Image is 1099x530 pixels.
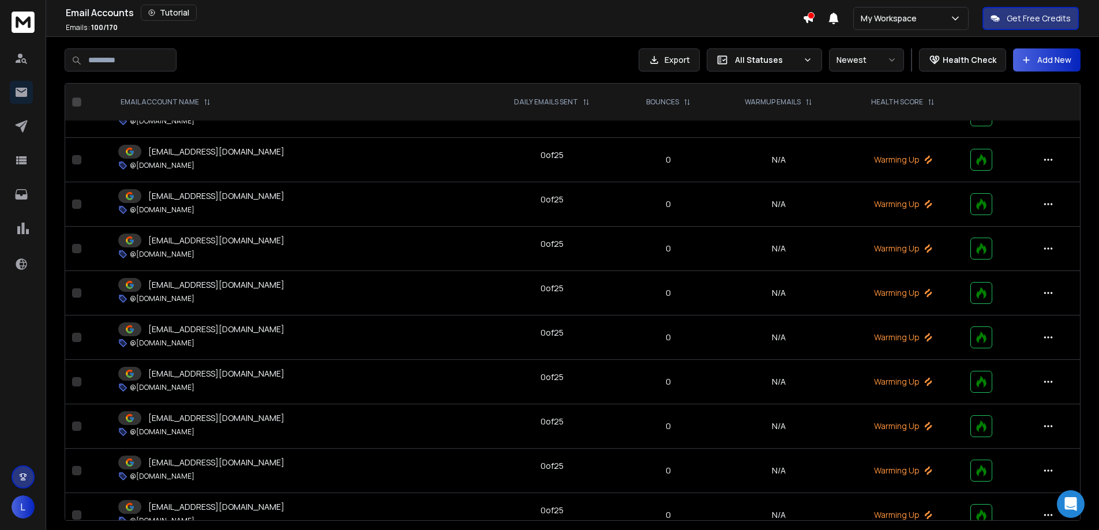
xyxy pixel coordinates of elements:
div: 0 of 25 [541,194,564,205]
p: 0 [629,465,708,476]
div: 0 of 25 [541,327,564,339]
div: 0 of 25 [541,416,564,427]
td: N/A [715,404,842,449]
td: N/A [715,271,842,315]
p: BOUNCES [646,97,679,107]
div: Email Accounts [66,5,802,21]
p: Warming Up [849,243,957,254]
p: @[DOMAIN_NAME] [130,472,194,481]
button: L [12,495,35,518]
div: 0 of 25 [541,149,564,161]
p: @[DOMAIN_NAME] [130,116,194,126]
p: Warming Up [849,465,957,476]
div: EMAIL ACCOUNT NAME [121,97,211,107]
div: 0 of 25 [541,505,564,516]
p: DAILY EMAILS SENT [514,97,578,107]
p: @[DOMAIN_NAME] [130,427,194,437]
button: Export [639,48,700,72]
p: Warming Up [849,332,957,343]
p: 0 [629,376,708,388]
button: Tutorial [141,5,197,21]
p: [EMAIL_ADDRESS][DOMAIN_NAME] [148,501,284,513]
p: @[DOMAIN_NAME] [130,516,194,525]
button: Add New [1013,48,1081,72]
p: @[DOMAIN_NAME] [130,294,194,303]
p: Emails : [66,23,118,32]
div: 0 of 25 [541,371,564,383]
button: Health Check [919,48,1006,72]
p: [EMAIL_ADDRESS][DOMAIN_NAME] [148,368,284,379]
p: [EMAIL_ADDRESS][DOMAIN_NAME] [148,324,284,335]
p: 0 [629,332,708,343]
p: [EMAIL_ADDRESS][DOMAIN_NAME] [148,457,284,468]
p: Warming Up [849,420,957,432]
p: [EMAIL_ADDRESS][DOMAIN_NAME] [148,412,284,424]
td: N/A [715,315,842,360]
p: 0 [629,287,708,299]
span: 100 / 170 [91,22,118,32]
p: [EMAIL_ADDRESS][DOMAIN_NAME] [148,146,284,157]
p: @[DOMAIN_NAME] [130,161,194,170]
div: 0 of 25 [541,238,564,250]
p: @[DOMAIN_NAME] [130,250,194,259]
p: [EMAIL_ADDRESS][DOMAIN_NAME] [148,235,284,246]
p: 0 [629,509,708,521]
p: Get Free Credits [1007,13,1071,24]
div: 0 of 25 [541,283,564,294]
p: All Statuses [735,54,798,66]
p: Warming Up [849,287,957,299]
p: [EMAIL_ADDRESS][DOMAIN_NAME] [148,190,284,202]
button: Newest [829,48,904,72]
p: 0 [629,154,708,166]
p: [EMAIL_ADDRESS][DOMAIN_NAME] [148,279,284,291]
p: Warming Up [849,154,957,166]
p: Health Check [943,54,996,66]
p: 0 [629,198,708,210]
td: N/A [715,182,842,227]
p: @[DOMAIN_NAME] [130,205,194,215]
p: My Workspace [861,13,921,24]
p: Warming Up [849,376,957,388]
div: 0 of 25 [541,460,564,472]
button: Get Free Credits [982,7,1079,30]
td: N/A [715,138,842,182]
p: @[DOMAIN_NAME] [130,339,194,348]
p: WARMUP EMAILS [745,97,801,107]
p: Warming Up [849,198,957,210]
p: @[DOMAIN_NAME] [130,383,194,392]
p: HEALTH SCORE [871,97,923,107]
td: N/A [715,227,842,271]
td: N/A [715,449,842,493]
p: 0 [629,243,708,254]
p: Warming Up [849,509,957,521]
div: Open Intercom Messenger [1057,490,1085,518]
td: N/A [715,360,842,404]
p: 0 [629,420,708,432]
